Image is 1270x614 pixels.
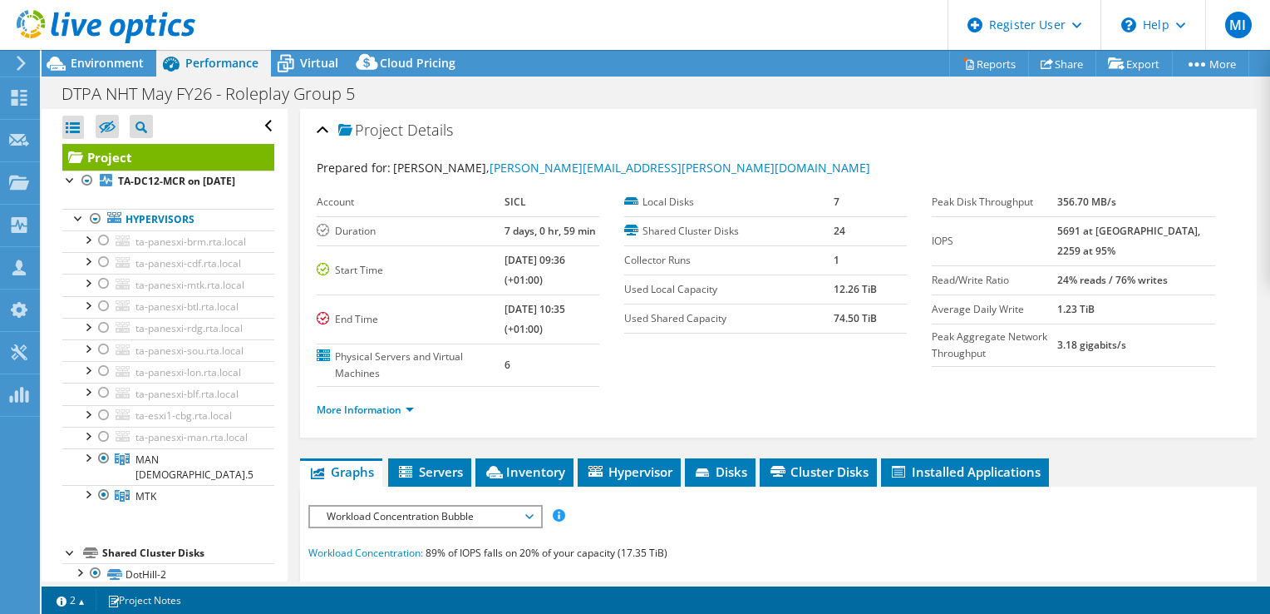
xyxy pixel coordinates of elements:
b: 24% reads / 76% writes [1057,273,1168,287]
span: Inventory [484,463,565,480]
a: Hypervisors [62,209,274,230]
b: 74.50 TiB [834,311,877,325]
label: IOPS [932,233,1057,250]
a: ta-panesxi-btl.rta.local [62,296,274,318]
a: ta-panesxi-mtk.rta.local [62,274,274,295]
span: Project [338,122,403,139]
b: SICL [505,195,526,209]
span: [PERSON_NAME], [393,160,870,176]
a: Project Notes [96,590,193,611]
b: 7 [834,195,839,209]
span: Servers [396,463,463,480]
span: MAN [DEMOGRAPHIC_DATA].5 [135,453,254,482]
b: [DATE] 10:35 (+01:00) [505,302,565,336]
a: MAN 6.5 [62,448,274,485]
label: Prepared for: [317,160,391,176]
a: ta-panesxi-cdf.rta.local [62,252,274,274]
span: MTK [135,489,156,503]
label: Read/Write Ratio [932,272,1057,289]
a: Project [62,144,274,171]
a: ta-panesxi-rdg.rta.local [62,318,274,339]
a: ta-panesxi-sou.rta.local [62,339,274,361]
span: Workload Concentration: [308,546,423,560]
span: ta-panesxi-rdg.rta.local [135,321,243,335]
label: End Time [317,311,505,328]
b: TA-DC12-MCR on [DATE] [118,174,235,188]
span: Details [407,120,453,140]
span: ta-panesxi-sou.rta.local [135,344,244,358]
span: Virtual [300,55,338,71]
a: ta-panesxi-man.rta.local [62,427,274,448]
span: Performance [185,55,258,71]
a: Reports [949,51,1029,77]
a: Export [1095,51,1173,77]
span: Environment [71,55,144,71]
label: Physical Servers and Virtual Machines [317,349,505,382]
div: Shared Cluster Disks [102,543,274,563]
span: Cloud Pricing [380,55,455,71]
span: ta-esxi1-cbg.rta.local [135,409,232,423]
label: Local Disks [624,194,834,210]
span: ta-panesxi-blf.rta.local [135,387,239,401]
b: 7 days, 0 hr, 59 min [505,224,596,238]
span: Hypervisor [586,463,672,480]
a: Share [1028,51,1096,77]
span: ta-panesxi-man.rta.local [135,430,248,444]
a: ta-panesxi-brm.rta.local [62,230,274,252]
span: 89% of IOPS falls on 20% of your capacity (17.35 TiB) [426,546,667,560]
label: Account [317,194,505,210]
span: ta-panesxi-btl.rta.local [135,300,239,314]
span: Workload Concentration Bubble [318,507,532,527]
label: Used Local Capacity [624,281,834,298]
label: Duration [317,223,505,240]
span: MI [1225,12,1252,38]
span: ta-panesxi-brm.rta.local [135,235,246,249]
svg: \n [1121,17,1136,32]
b: 3.18 gigabits/s [1057,338,1126,352]
a: MTK [62,485,274,507]
b: 6 [505,358,510,372]
span: Graphs [308,463,374,480]
a: [PERSON_NAME][EMAIL_ADDRESS][PERSON_NAME][DOMAIN_NAME] [490,160,870,176]
label: Collector Runs [624,252,834,269]
label: Shared Cluster Disks [624,223,834,240]
span: Installed Applications [889,463,1041,480]
h1: DTPA NHT May FY26 - Roleplay Group 5 [54,85,381,103]
b: [DATE] 09:36 (+01:00) [505,253,565,287]
a: ta-panesxi-blf.rta.local [62,383,274,404]
b: 5691 at [GEOGRAPHIC_DATA], 2259 at 95% [1057,224,1200,258]
a: TA-DC12-MCR on [DATE] [62,171,274,192]
b: 12.26 TiB [834,282,877,296]
a: ta-panesxi-lon.rta.local [62,361,274,383]
b: 356.70 MB/s [1057,195,1116,209]
label: Average Daily Write [932,301,1057,318]
span: ta-panesxi-lon.rta.local [135,365,241,379]
b: 24 [834,224,845,238]
span: Disks [693,463,747,480]
a: More [1172,51,1249,77]
label: Used Shared Capacity [624,310,834,327]
label: Start Time [317,262,505,279]
span: ta-panesxi-mtk.rta.local [135,278,244,292]
span: Cluster Disks [768,463,869,480]
a: ta-esxi1-cbg.rta.local [62,405,274,427]
a: More Information [317,403,414,417]
b: 1 [834,253,839,267]
span: ta-panesxi-cdf.rta.local [135,256,241,270]
a: 2 [45,590,96,611]
label: Peak Aggregate Network Throughput [932,329,1057,362]
label: Peak Disk Throughput [932,194,1057,210]
a: DotHill-2 [62,563,274,585]
b: 1.23 TiB [1057,302,1095,316]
